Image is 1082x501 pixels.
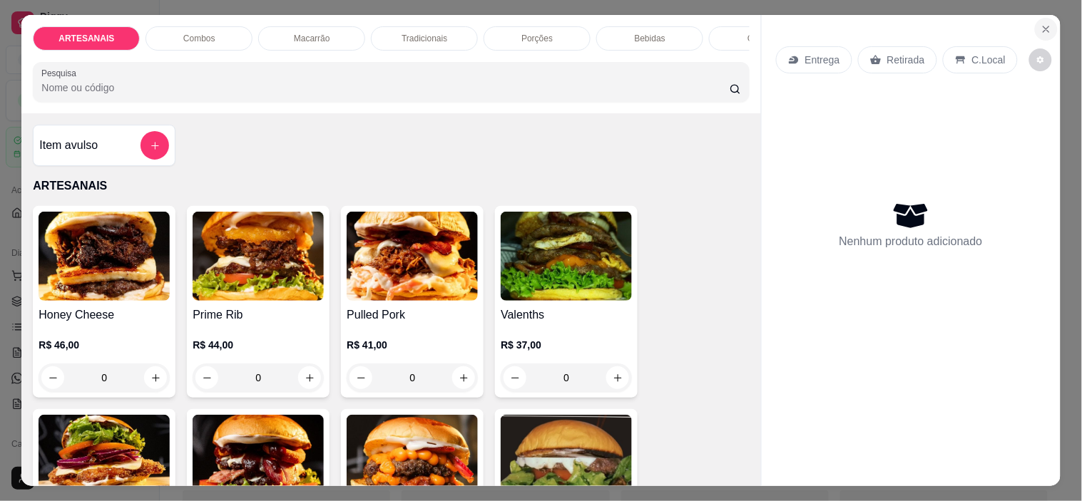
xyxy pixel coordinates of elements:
label: Pesquisa [41,67,81,79]
p: Cremes [747,33,777,44]
p: R$ 41,00 [347,338,478,352]
h4: Prime Rib [193,306,324,324]
img: product-image [39,212,170,301]
h4: Honey Cheese [39,306,170,324]
img: product-image [193,212,324,301]
button: add-separate-item [141,131,169,160]
p: ARTESANAIS [58,33,114,44]
p: ARTESANAIS [33,177,749,195]
h4: Item avulso [39,137,98,154]
p: Porções [521,33,553,44]
p: C.Local [972,53,1006,67]
h4: Pulled Pork [347,306,478,324]
input: Pesquisa [41,81,730,95]
button: Close [1035,18,1058,41]
p: Entrega [805,53,840,67]
p: Combos [183,33,215,44]
p: R$ 46,00 [39,338,170,352]
img: product-image [347,212,478,301]
p: R$ 44,00 [193,338,324,352]
p: Nenhum produto adicionado [839,233,983,250]
p: R$ 37,00 [501,338,632,352]
p: Retirada [887,53,925,67]
h4: Valenths [501,306,632,324]
p: Tradicionais [402,33,447,44]
img: product-image [501,212,632,301]
button: decrease-product-quantity [1029,48,1052,71]
p: Macarrão [294,33,330,44]
p: Bebidas [635,33,665,44]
